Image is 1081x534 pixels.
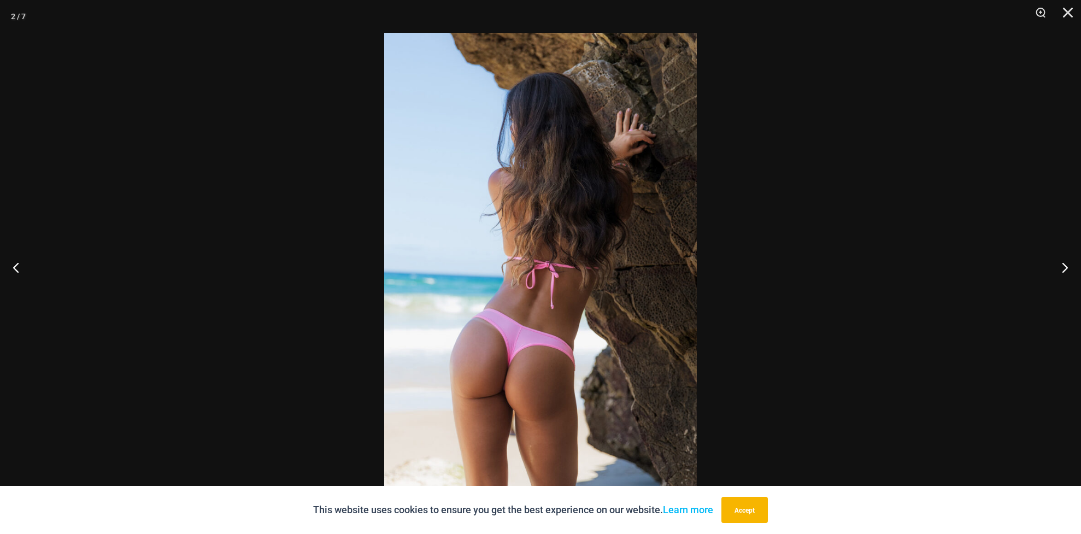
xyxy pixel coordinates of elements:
div: 2 / 7 [11,8,26,25]
img: Link Pop Pink 3070 Top 4955 Bottom 02 [384,33,697,501]
button: Accept [721,497,768,523]
p: This website uses cookies to ensure you get the best experience on our website. [313,502,713,518]
a: Learn more [663,504,713,515]
button: Next [1040,240,1081,295]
